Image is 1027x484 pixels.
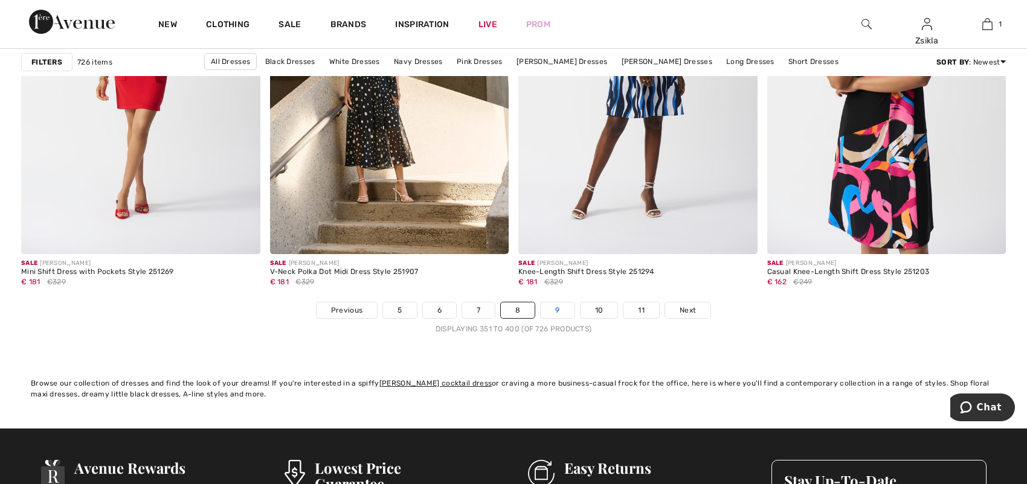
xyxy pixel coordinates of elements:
span: €329 [47,276,66,287]
a: Sale [278,19,301,32]
a: 8 [501,302,535,318]
img: 1ère Avenue [29,10,115,34]
span: €329 [295,276,314,287]
a: White Dresses [323,54,386,69]
span: Inspiration [395,19,449,32]
h3: Avenue Rewards [74,460,222,476]
div: [PERSON_NAME] [767,259,930,268]
span: € 181 [21,278,40,286]
iframe: Opens a widget where you can chat to one of our agents [950,393,1015,424]
span: 1 [999,19,1002,30]
a: All Dresses [204,53,257,70]
span: Sale [21,260,37,267]
a: Brands [330,19,367,32]
strong: Sort By [936,58,969,66]
a: Clothing [206,19,250,32]
span: € 181 [270,278,289,286]
span: Sale [518,260,535,267]
img: search the website [861,17,872,31]
img: My Bag [982,17,993,31]
a: 5 [383,302,416,318]
span: Sale [767,260,784,267]
a: Navy Dresses [388,54,449,69]
span: €249 [793,276,812,287]
span: € 181 [518,278,538,286]
h3: Easy Returns [564,460,694,476]
span: Next [680,305,696,316]
a: 9 [541,302,574,318]
div: [PERSON_NAME] [518,259,654,268]
div: Zsikla [897,34,956,47]
div: Mini Shift Dress with Pockets Style 251269 [21,268,174,276]
div: Casual Knee-Length Shift Dress Style 251203 [767,268,930,276]
div: [PERSON_NAME] [21,259,174,268]
a: Live [478,18,497,31]
strong: Filters [31,57,62,68]
div: : Newest [936,57,1006,68]
div: Browse our collection of dresses and find the look of your dreams! If you're interested in a spif... [31,378,996,400]
div: Knee-Length Shift Dress Style 251294 [518,268,654,276]
a: [PERSON_NAME] Dresses [616,54,718,69]
a: 10 [581,302,618,318]
div: [PERSON_NAME] [270,259,419,268]
a: 6 [423,302,456,318]
a: Black Dresses [259,54,321,69]
a: Previous [317,302,377,318]
span: 726 items [77,57,112,68]
a: Prom [526,18,550,31]
span: € 162 [767,278,787,286]
a: Next [665,302,710,318]
a: New [158,19,177,32]
span: Sale [270,260,286,267]
span: €329 [544,276,563,287]
img: My Info [922,17,932,31]
span: Previous [331,305,362,316]
a: Sign In [922,18,932,30]
a: Short Dresses [782,54,845,69]
a: [PERSON_NAME] Dresses [510,54,613,69]
a: 7 [462,302,495,318]
a: Pink Dresses [451,54,509,69]
a: 11 [623,302,659,318]
nav: Page navigation [21,302,1006,334]
div: V-Neck Polka Dot Midi Dress Style 251907 [270,268,419,276]
a: [PERSON_NAME] cocktail dress [379,379,492,387]
div: Displaying 351 to 400 (of 726 products) [21,323,1006,334]
a: Long Dresses [720,54,781,69]
a: 1 [958,17,1017,31]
